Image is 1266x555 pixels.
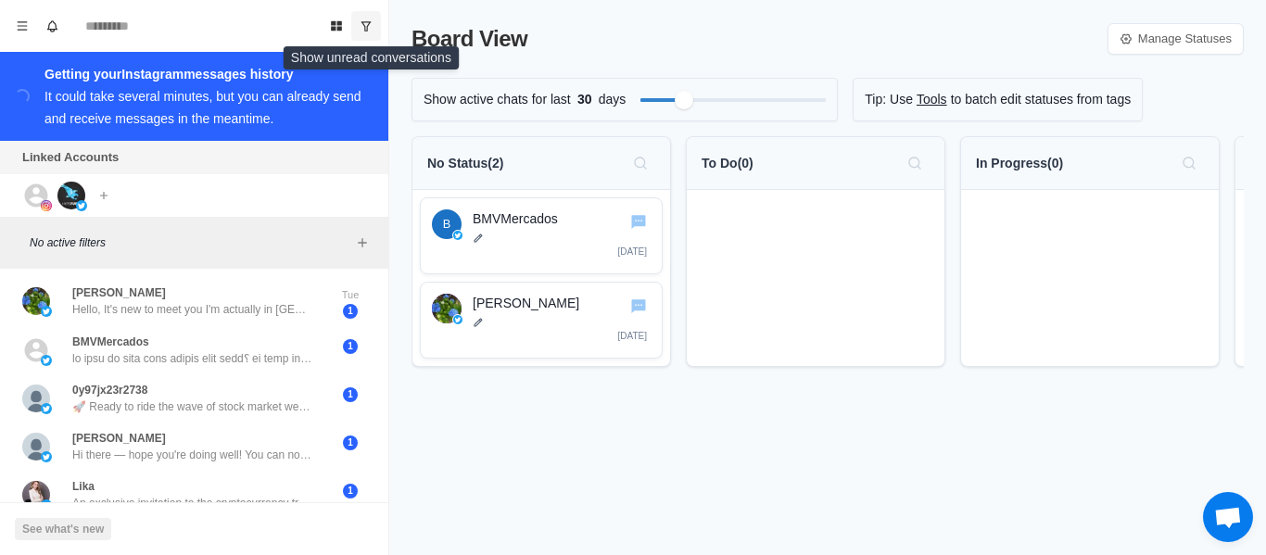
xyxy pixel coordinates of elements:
[44,63,366,85] div: Getting your Instagram messages history
[343,387,358,402] span: 1
[1108,23,1244,55] a: Manage Statuses
[72,447,313,463] p: Hi there — hope you're doing well! You can now access original shares (Primary Market) of Elon pr...
[702,154,753,173] p: To Do ( 0 )
[22,148,119,167] p: Linked Accounts
[420,282,663,359] div: Go to chatChristwitter[PERSON_NAME][DATE]
[322,11,351,41] button: Board View
[327,287,373,303] p: Tue
[41,200,52,211] img: picture
[22,385,50,412] img: picture
[628,296,649,316] button: Go to chat
[343,435,358,450] span: 1
[473,294,651,313] p: [PERSON_NAME]
[618,245,647,259] p: [DATE]
[976,154,1063,173] p: In Progress ( 0 )
[628,211,649,232] button: Go to chat
[599,90,627,109] p: days
[618,329,647,343] p: [DATE]
[41,499,52,511] img: picture
[7,11,37,41] button: Menu
[351,11,381,41] button: Show unread conversations
[72,382,147,398] p: 0y97jx23r2738
[41,355,52,366] img: picture
[22,433,50,460] img: picture
[443,209,451,239] div: BMVMercados
[571,90,599,109] span: 30
[865,90,913,109] p: Tip: Use
[41,403,52,414] img: picture
[420,197,663,274] div: Go to chatBMVMercadostwitterBMVMercados[DATE]
[343,484,358,498] span: 1
[22,287,50,315] img: picture
[1174,148,1204,178] button: Search
[44,89,361,126] div: It could take several minutes, but you can already send and receive messages in the meantime.
[72,301,313,318] p: Hello, It's new to meet you I'm actually in [GEOGRAPHIC_DATA] ... Where are you currently? The Ea...
[72,430,166,447] p: [PERSON_NAME]
[473,209,651,229] p: BMVMercados
[411,22,527,56] p: Board View
[72,334,149,350] p: BMVMercados
[675,91,693,109] div: Filter by activity days
[626,148,655,178] button: Search
[424,90,571,109] p: Show active chats for last
[343,339,358,354] span: 1
[93,184,115,207] button: Add account
[72,350,313,367] p: lo ipsu do sita cons adipis elit sedd؟ ei temp inci! 🎉 utl etdol magnaal enimadmi veni quis، nost...
[72,478,95,495] p: Lika
[72,495,313,511] p: An exclusive invitation to the cryptocurrency trading community! Hello, supporters! As a special ...
[900,148,930,178] button: Search
[453,231,462,240] img: twitter
[453,315,462,324] img: twitter
[343,304,358,319] span: 1
[432,294,462,323] img: Chris
[351,232,373,254] button: Add filters
[15,518,111,540] button: See what's new
[72,398,313,415] p: 🚀 Ready to ride the wave of stock market wealth in [DATE]? Join our dynamic learning group and un...
[72,284,166,301] p: [PERSON_NAME]
[57,182,85,209] img: picture
[22,481,50,509] img: picture
[76,200,87,211] img: picture
[37,11,67,41] button: Notifications
[41,306,52,317] img: picture
[427,154,503,173] p: No Status ( 2 )
[41,451,52,462] img: picture
[30,234,351,251] p: No active filters
[917,90,947,109] a: Tools
[1203,492,1253,542] div: Open chat
[951,90,1132,109] p: to batch edit statuses from tags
